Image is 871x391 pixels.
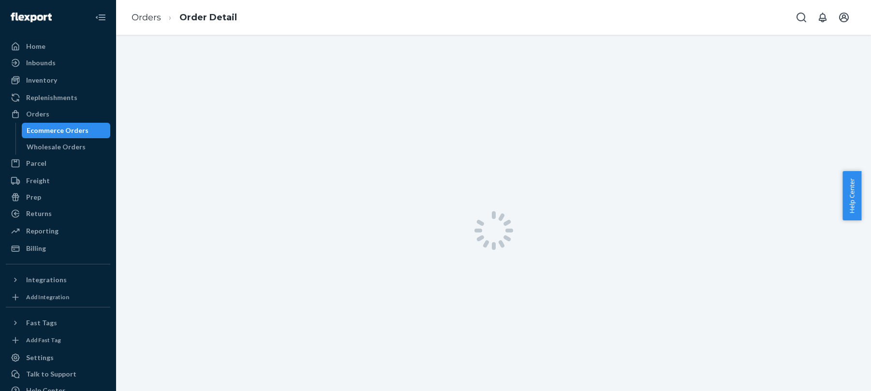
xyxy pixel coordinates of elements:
[813,8,832,27] button: Open notifications
[6,223,110,239] a: Reporting
[26,336,61,344] div: Add Fast Tag
[6,350,110,365] a: Settings
[26,159,46,168] div: Parcel
[26,209,52,218] div: Returns
[842,171,861,220] button: Help Center
[27,142,86,152] div: Wholesale Orders
[26,293,69,301] div: Add Integration
[26,369,76,379] div: Talk to Support
[6,156,110,171] a: Parcel
[26,58,56,68] div: Inbounds
[26,353,54,362] div: Settings
[6,189,110,205] a: Prep
[6,72,110,88] a: Inventory
[179,12,237,23] a: Order Detail
[6,334,110,346] a: Add Fast Tag
[6,241,110,256] a: Billing
[6,55,110,71] a: Inbounds
[6,173,110,188] a: Freight
[792,8,811,27] button: Open Search Box
[22,139,111,155] a: Wholesale Orders
[26,75,57,85] div: Inventory
[26,192,41,202] div: Prep
[6,106,110,122] a: Orders
[27,126,89,135] div: Ecommerce Orders
[6,291,110,303] a: Add Integration
[26,244,46,253] div: Billing
[26,275,67,285] div: Integrations
[124,3,245,32] ol: breadcrumbs
[26,318,57,328] div: Fast Tags
[26,176,50,186] div: Freight
[6,315,110,331] button: Fast Tags
[26,226,59,236] div: Reporting
[6,206,110,221] a: Returns
[6,272,110,288] button: Integrations
[6,366,110,382] a: Talk to Support
[6,39,110,54] a: Home
[91,8,110,27] button: Close Navigation
[6,90,110,105] a: Replenishments
[26,93,77,102] div: Replenishments
[26,109,49,119] div: Orders
[22,123,111,138] a: Ecommerce Orders
[11,13,52,22] img: Flexport logo
[132,12,161,23] a: Orders
[834,8,854,27] button: Open account menu
[26,42,45,51] div: Home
